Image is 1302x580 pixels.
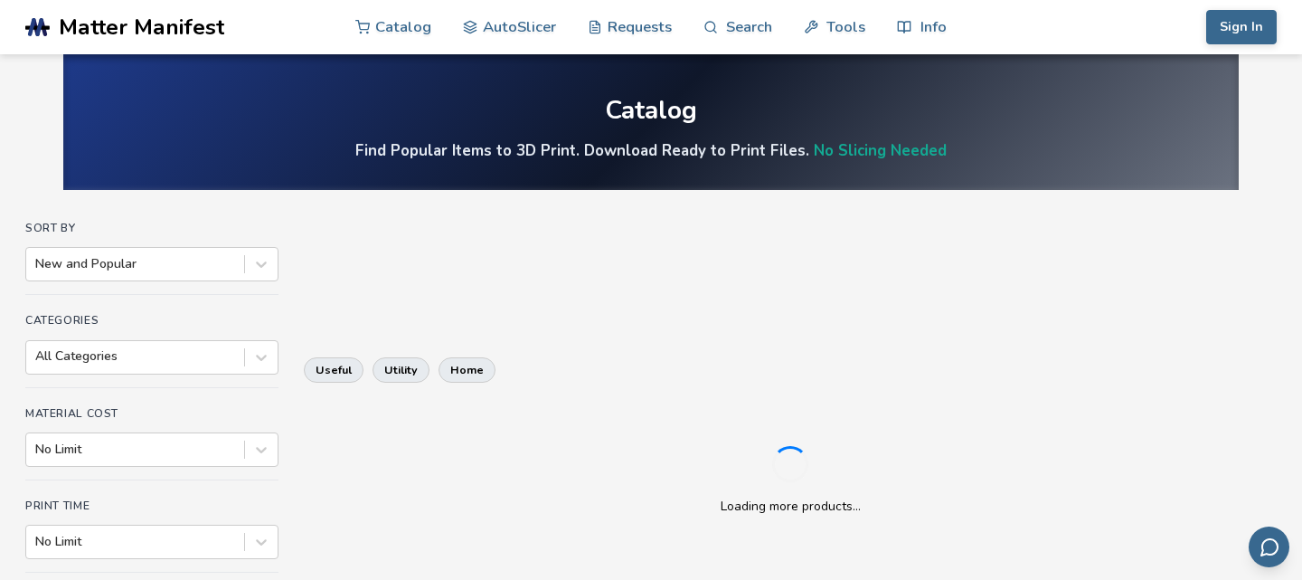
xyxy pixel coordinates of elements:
[25,314,278,327] h4: Categories
[1206,10,1277,44] button: Sign In
[721,497,861,516] p: Loading more products...
[814,140,947,161] a: No Slicing Needed
[439,357,495,383] button: home
[35,257,39,271] input: New and Popular
[59,14,224,40] span: Matter Manifest
[304,357,363,383] button: useful
[373,357,429,383] button: utility
[605,97,697,125] div: Catalog
[35,442,39,457] input: No Limit
[25,499,278,512] h4: Print Time
[35,349,39,364] input: All Categories
[25,222,278,234] h4: Sort By
[1249,527,1289,567] button: Send feedback via email
[35,535,39,549] input: No Limit
[25,407,278,420] h4: Material Cost
[355,140,947,161] h4: Find Popular Items to 3D Print. Download Ready to Print Files.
